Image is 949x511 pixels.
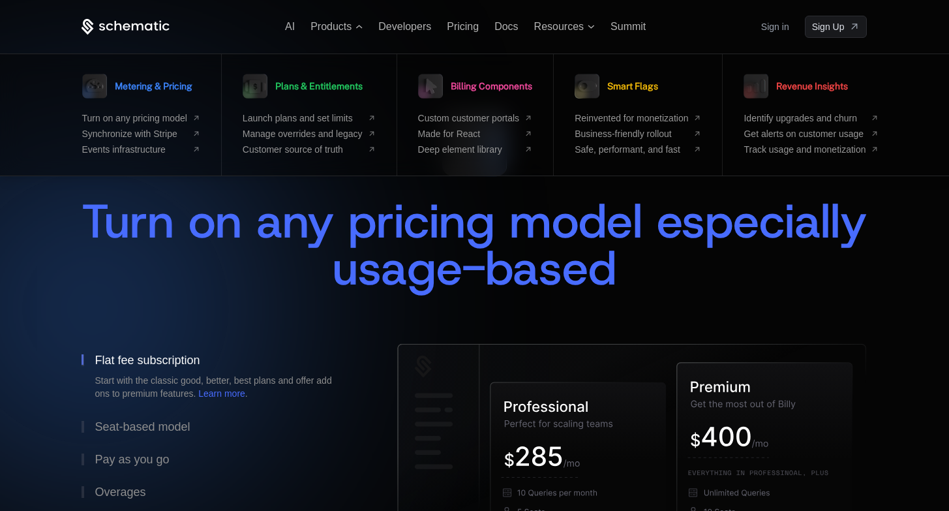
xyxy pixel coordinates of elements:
[82,344,355,410] button: Flat fee subscriptionStart with the classic good, better, best plans and offer add ons to premium...
[82,443,355,476] button: Pay as you go
[805,16,867,38] a: [object Object]
[243,70,363,102] a: Plans & Entitlements
[418,129,533,139] a: Made for React
[744,144,879,155] a: Track usage and monetization
[607,82,658,91] span: Smart Flags
[744,70,848,102] a: Revenue Insights
[494,21,518,32] a: Docs
[418,129,520,139] span: Made for React
[82,70,192,102] a: Metering & Pricing
[95,421,190,433] div: Seat-based model
[744,113,879,123] a: Identify upgrades and churn
[418,113,533,123] a: Custom customer portals
[418,70,532,102] a: Billing Components
[744,129,866,139] span: Get alerts on customer usage
[82,129,187,139] span: Synchronize with Stripe
[82,144,200,155] a: Events infrastructure
[243,129,376,139] a: Manage overrides and legacy
[95,486,145,498] div: Overages
[744,129,879,139] a: Get alerts on customer usage
[575,70,658,102] a: Smart Flags
[243,144,376,155] a: Customer source of truth
[575,129,688,139] span: Business-friendly rollout
[310,21,352,33] span: Products
[95,354,200,366] div: Flat fee subscription
[744,113,866,123] span: Identify upgrades and churn
[243,113,363,123] span: Launch plans and set limits
[82,144,187,155] span: Events infrastructure
[82,476,355,508] button: Overages
[378,21,431,32] a: Developers
[243,144,363,155] span: Customer source of truth
[82,113,187,123] span: Turn on any pricing model
[812,20,845,33] span: Sign Up
[243,113,376,123] a: Launch plans and set limits
[275,82,363,91] span: Plans & Entitlements
[575,144,701,155] a: Safe, performant, and fast
[575,144,688,155] span: Safe, performant, and fast
[776,82,848,91] span: Revenue Insights
[702,427,751,446] g: 400
[82,410,355,443] button: Seat-based model
[285,21,295,32] a: AI
[534,21,584,33] span: Resources
[418,144,520,155] span: Deep element library
[82,190,881,300] span: Turn on any pricing model especially usage-based
[82,129,200,139] a: Synchronize with Stripe
[610,21,646,32] a: Summit
[115,82,192,91] span: Metering & Pricing
[447,21,479,32] a: Pricing
[451,82,532,91] span: Billing Components
[575,113,688,123] span: Reinvented for monetization
[517,446,562,466] g: 285
[95,374,342,400] div: Start with the classic good, better, best plans and offer add ons to premium features. .
[575,129,701,139] a: Business-friendly rollout
[82,113,200,123] a: Turn on any pricing model
[761,16,789,37] a: Sign in
[744,144,866,155] span: Track usage and monetization
[198,388,245,399] a: Learn more
[95,454,169,465] div: Pay as you go
[418,113,520,123] span: Custom customer portals
[575,113,701,123] a: Reinvented for monetization
[243,129,363,139] span: Manage overrides and legacy
[418,144,533,155] a: Deep element library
